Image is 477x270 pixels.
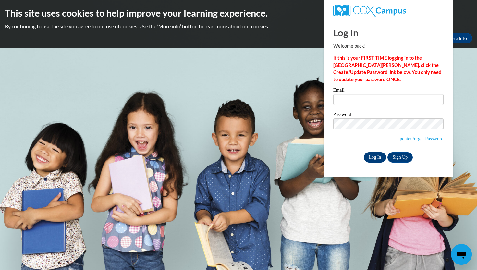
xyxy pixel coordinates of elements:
a: Sign Up [387,152,413,163]
label: Password [333,112,444,118]
strong: If this is your FIRST TIME logging in to the [GEOGRAPHIC_DATA][PERSON_NAME], click the Create/Upd... [333,55,441,82]
h2: This site uses cookies to help improve your learning experience. [5,6,472,19]
input: Log In [364,152,386,163]
a: More Info [442,33,472,43]
label: Email [333,88,444,94]
a: COX Campus [333,5,444,17]
iframe: Button to launch messaging window [451,244,472,265]
img: COX Campus [333,5,406,17]
h1: Log In [333,26,444,39]
a: Update/Forgot Password [396,136,443,141]
p: By continuing to use the site you agree to our use of cookies. Use the ‘More info’ button to read... [5,23,472,30]
p: Welcome back! [333,43,444,50]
